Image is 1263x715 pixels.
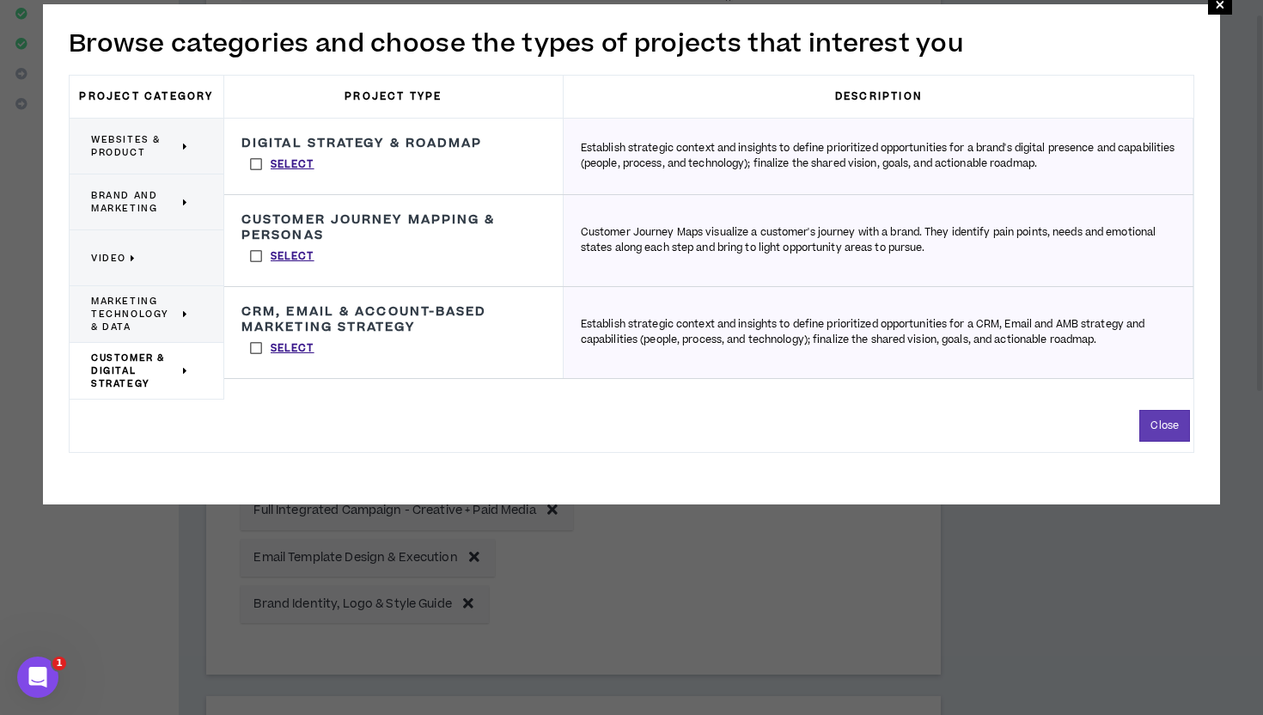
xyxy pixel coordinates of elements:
[241,212,546,243] h3: Customer Journey Mapping & Personas
[564,76,1193,118] h3: Description
[224,76,564,118] h3: Project Type
[17,657,58,698] iframe: Intercom live chat
[91,133,179,159] span: Websites & Product
[581,317,1175,348] p: Establish strategic context and insights to define prioritized opportunities for a CRM, Email and...
[581,225,1175,256] p: Customer Journey Maps visualize a customer's journey with a brand. They identify pain points, nee...
[91,252,126,265] span: Video
[70,76,224,118] h3: Project Category
[271,157,314,173] p: Select
[91,189,179,215] span: Brand and Marketing
[52,657,66,670] span: 1
[241,304,546,335] h3: CRM, Email & Account-Based Marketing Strategy
[69,26,1194,62] h2: Browse categories and choose the types of projects that interest you
[241,136,483,151] h3: Digital Strategy & Roadmap
[271,249,314,265] p: Select
[1139,410,1190,442] button: Close
[271,341,314,357] p: Select
[581,141,1175,172] p: Establish strategic context and insights to define prioritized opportunities for a brand's digita...
[91,295,179,333] span: Marketing Technology & Data
[91,351,179,390] span: Customer & Digital Strategy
